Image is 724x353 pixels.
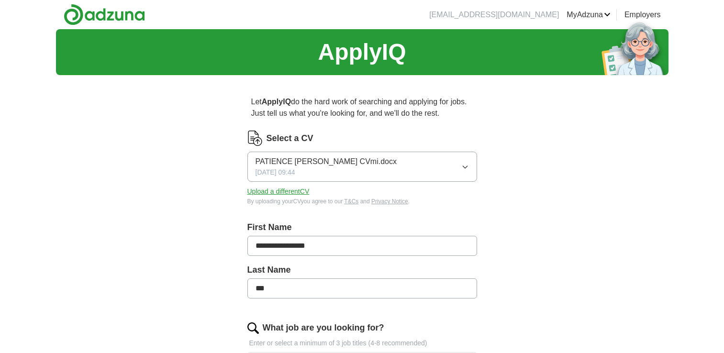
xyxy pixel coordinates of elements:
[624,9,661,21] a: Employers
[256,167,295,177] span: [DATE] 09:44
[247,322,259,334] img: search.png
[371,198,408,205] a: Privacy Notice
[247,187,310,197] button: Upload a differentCV
[247,197,477,206] div: By uploading your CV you agree to our and .
[247,221,477,234] label: First Name
[247,264,477,276] label: Last Name
[267,132,313,145] label: Select a CV
[247,92,477,123] p: Let do the hard work of searching and applying for jobs. Just tell us what you're looking for, an...
[262,98,291,106] strong: ApplyIQ
[318,35,406,69] h1: ApplyIQ
[256,156,397,167] span: PATIENCE [PERSON_NAME] CVmi.docx
[247,131,263,146] img: CV Icon
[247,338,477,348] p: Enter or select a minimum of 3 job titles (4-8 recommended)
[567,9,611,21] a: MyAdzuna
[247,152,477,182] button: PATIENCE [PERSON_NAME] CVmi.docx[DATE] 09:44
[64,4,145,25] img: Adzuna logo
[263,321,384,334] label: What job are you looking for?
[344,198,358,205] a: T&Cs
[429,9,559,21] li: [EMAIL_ADDRESS][DOMAIN_NAME]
